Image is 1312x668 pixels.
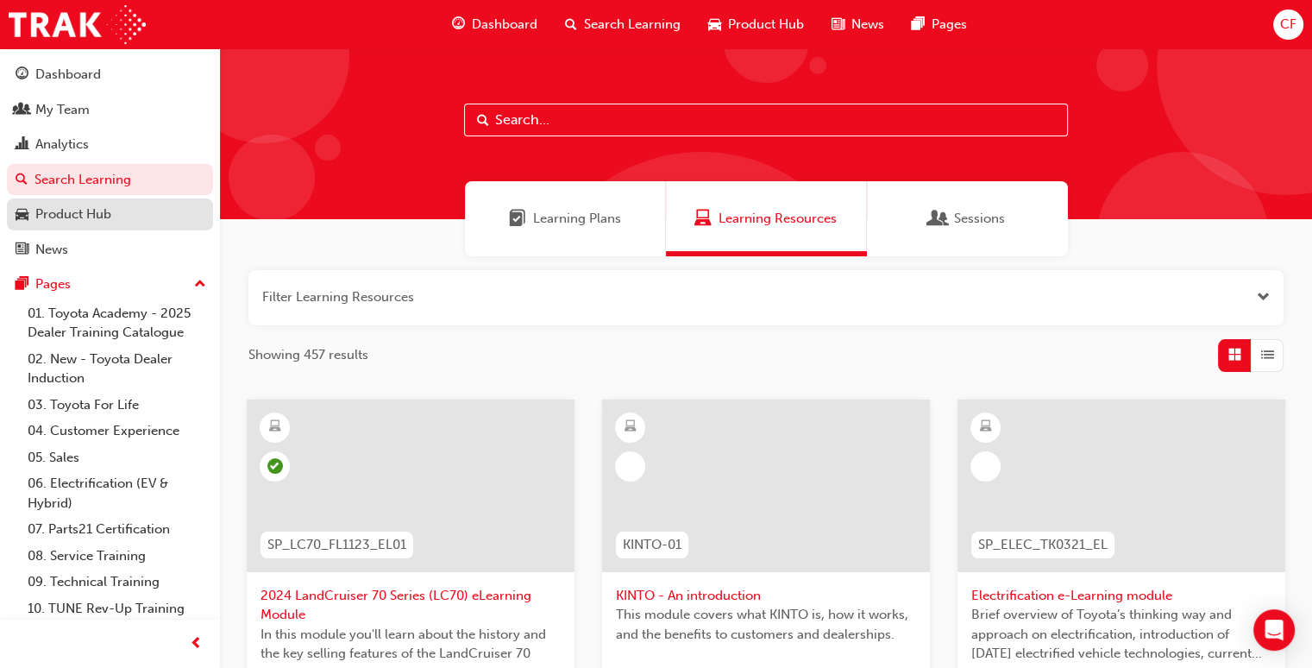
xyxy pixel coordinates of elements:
a: news-iconNews [818,7,898,42]
span: Brief overview of Toyota’s thinking way and approach on electrification, introduction of [DATE] e... [971,605,1271,664]
span: search-icon [16,173,28,188]
a: search-iconSearch Learning [551,7,694,42]
span: Learning Resources [694,209,712,229]
span: guage-icon [452,14,465,35]
span: car-icon [708,14,721,35]
span: CF [1280,15,1296,35]
button: Pages [7,268,213,300]
a: 06. Electrification (EV & Hybrid) [21,470,213,516]
div: My Team [35,100,90,120]
span: learningResourceType_ELEARNING-icon [625,416,637,438]
a: pages-iconPages [898,7,981,42]
button: CF [1273,9,1303,40]
span: Grid [1228,345,1241,365]
span: Learning Plans [509,209,526,229]
span: News [851,15,884,35]
span: KINTO-01 [623,535,681,555]
span: Sessions [930,209,947,229]
span: prev-icon [190,633,203,655]
span: Sessions [954,209,1005,229]
a: Search Learning [7,164,213,196]
a: Learning PlansLearning Plans [465,181,666,256]
a: Product Hub [7,199,213,230]
a: 01. Toyota Academy - 2025 Dealer Training Catalogue [21,300,213,346]
a: My Team [7,94,213,126]
span: Product Hub [728,15,804,35]
a: 10. TUNE Rev-Up Training [21,596,213,622]
div: Pages [35,274,71,294]
span: 2024 LandCruiser 70 Series (LC70) eLearning Module [261,586,561,625]
span: Electrification e-Learning module [971,586,1271,606]
span: SP_LC70_FL1123_EL01 [267,535,406,555]
span: pages-icon [912,14,925,35]
span: List [1261,345,1274,365]
span: people-icon [16,103,28,118]
span: SP_ELEC_TK0321_EL [978,535,1108,555]
a: SessionsSessions [867,181,1068,256]
button: DashboardMy TeamAnalyticsSearch LearningProduct HubNews [7,55,213,268]
div: Analytics [35,135,89,154]
span: learningResourceType_ELEARNING-icon [269,416,281,438]
span: news-icon [16,243,28,258]
a: 03. Toyota For Life [21,392,213,419]
div: Open Intercom Messenger [1253,609,1295,651]
button: Open the filter [1257,287,1270,307]
span: Pages [932,15,967,35]
span: news-icon [832,14,844,35]
a: 02. New - Toyota Dealer Induction [21,346,213,392]
a: Dashboard [7,59,213,91]
span: Learning Plans [533,209,621,229]
a: Analytics [7,129,213,161]
span: search-icon [565,14,577,35]
span: Search Learning [584,15,681,35]
span: pages-icon [16,277,28,293]
div: Product Hub [35,205,111,224]
div: News [35,240,68,260]
span: car-icon [16,207,28,223]
span: KINTO - An introduction [616,586,916,606]
span: Dashboard [472,15,537,35]
a: 05. Sales [21,444,213,471]
span: Learning Resources [719,209,837,229]
span: This module covers what KINTO is, how it works, and the benefits to customers and dealerships. [616,605,916,644]
span: Showing 457 results [248,345,368,365]
img: Trak [9,5,146,44]
div: Dashboard [35,65,101,85]
a: 04. Customer Experience [21,418,213,444]
span: guage-icon [16,67,28,83]
a: 07. Parts21 Certification [21,516,213,543]
a: guage-iconDashboard [438,7,551,42]
input: Search... [464,104,1068,136]
a: car-iconProduct Hub [694,7,818,42]
span: learningResourceType_ELEARNING-icon [980,416,992,438]
span: up-icon [194,274,206,296]
a: 08. Service Training [21,543,213,570]
a: News [7,234,213,266]
span: chart-icon [16,137,28,153]
a: Learning ResourcesLearning Resources [666,181,867,256]
a: 09. Technical Training [21,569,213,596]
span: Search [477,110,489,130]
span: learningRecordVerb_PASS-icon [267,458,283,474]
